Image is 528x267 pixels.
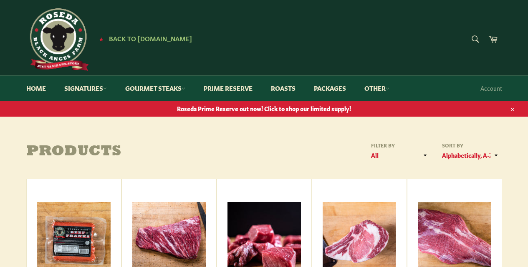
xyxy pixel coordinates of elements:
a: Roasts [263,75,304,101]
a: Other [356,75,398,101]
a: Account [476,76,506,100]
img: Roseda Beef [26,8,89,71]
a: ★ Back to [DOMAIN_NAME] [95,35,192,42]
a: Signatures [56,75,115,101]
a: Packages [306,75,354,101]
label: Filter by [369,142,431,149]
a: Prime Reserve [195,75,261,101]
span: Back to [DOMAIN_NAME] [109,34,192,42]
a: Home [18,75,54,101]
h1: Products [26,144,264,160]
a: Gourmet Steaks [117,75,194,101]
span: ★ [99,35,104,42]
label: Sort by [440,142,502,149]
